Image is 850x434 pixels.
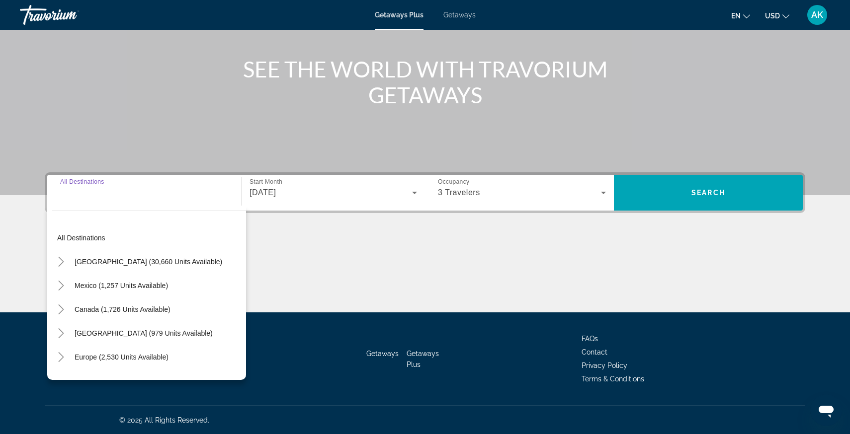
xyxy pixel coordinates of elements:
[75,305,170,313] span: Canada (1,726 units available)
[57,234,105,242] span: All destinations
[52,301,70,318] button: Toggle Canada (1,726 units available)
[52,372,70,390] button: Toggle Australia (210 units available)
[75,329,213,337] span: [GEOGRAPHIC_DATA] (979 units available)
[75,282,168,289] span: Mexico (1,257 units available)
[52,229,246,247] button: All destinations
[804,4,830,25] button: User Menu
[52,253,70,271] button: Toggle United States (30,660 units available)
[407,350,439,368] a: Getaways Plus
[70,277,173,294] button: Mexico (1,257 units available)
[765,8,789,23] button: Change currency
[582,335,598,343] a: FAQs
[731,12,741,20] span: en
[60,178,104,185] span: All Destinations
[731,8,750,23] button: Change language
[119,416,209,424] span: © 2025 All Rights Reserved.
[811,10,823,20] span: AK
[250,188,276,197] span: [DATE]
[375,11,424,19] a: Getaways Plus
[691,189,725,197] span: Search
[239,56,611,108] h1: SEE THE WORLD WITH TRAVORIUM GETAWAYS
[52,277,70,294] button: Toggle Mexico (1,257 units available)
[443,11,476,19] a: Getaways
[75,258,222,266] span: [GEOGRAPHIC_DATA] (30,660 units available)
[52,349,70,366] button: Toggle Europe (2,530 units available)
[250,179,282,185] span: Start Month
[70,348,173,366] button: Europe (2,530 units available)
[20,2,119,28] a: Travorium
[70,324,218,342] button: [GEOGRAPHIC_DATA] (979 units available)
[52,325,70,342] button: Toggle Caribbean & Atlantic Islands (979 units available)
[366,350,399,358] a: Getaways
[614,175,803,211] button: Search
[70,300,175,318] button: Canada (1,726 units available)
[810,394,842,426] iframe: Button to launch messaging window
[70,253,227,271] button: [GEOGRAPHIC_DATA] (30,660 units available)
[438,188,480,197] span: 3 Travelers
[75,353,169,361] span: Europe (2,530 units available)
[582,362,627,369] a: Privacy Policy
[582,348,607,356] a: Contact
[47,175,803,211] div: Search widget
[582,375,644,383] a: Terms & Conditions
[70,372,172,390] button: Australia (210 units available)
[765,12,780,20] span: USD
[438,179,469,185] span: Occupancy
